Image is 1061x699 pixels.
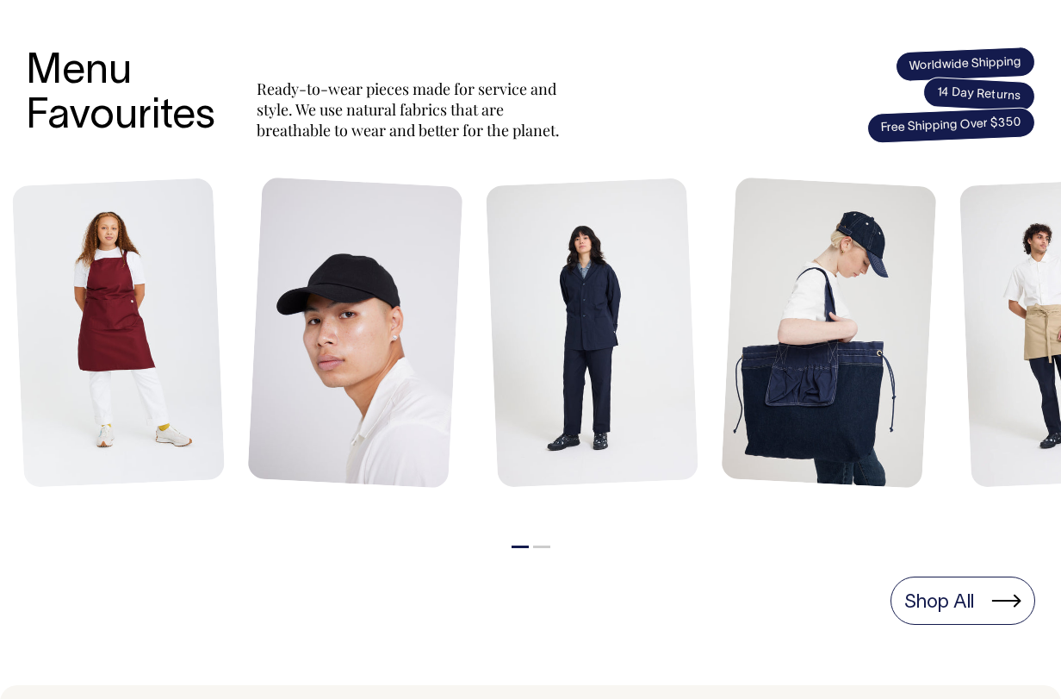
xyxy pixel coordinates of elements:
[866,107,1035,144] span: Free Shipping Over $350
[12,178,225,488] img: Mo Apron
[721,178,936,489] img: Store Bag
[257,78,567,140] p: Ready-to-wear pieces made for service and style. We use natural fabrics that are breathable to we...
[895,47,1035,83] span: Worldwide Shipping
[486,178,698,488] img: Unstructured Blazer
[533,546,550,548] button: 2 of 2
[890,577,1035,625] a: Shop All
[247,178,462,489] img: Blank Dad Cap
[512,546,529,548] button: 1 of 2
[922,77,1036,113] span: 14 Day Returns
[26,50,215,141] h3: Menu Favourites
